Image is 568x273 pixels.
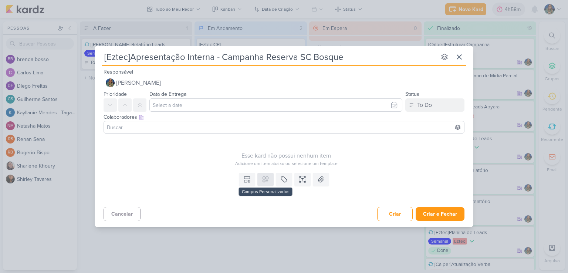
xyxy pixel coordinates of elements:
[105,123,463,132] input: Buscar
[104,160,469,167] div: Adicione um item abaixo ou selecione um template
[239,188,293,196] div: Campos Personalizados
[104,69,133,75] label: Responsável
[417,101,432,109] div: To Do
[104,151,469,160] div: Esse kard não possui nenhum item
[377,207,413,221] button: Criar
[416,207,464,221] button: Criar e Fechar
[104,207,141,221] button: Cancelar
[104,76,464,90] button: [PERSON_NAME]
[405,91,419,97] label: Status
[102,50,436,64] input: Kard Sem Título
[104,91,127,97] label: Prioridade
[116,78,161,87] span: [PERSON_NAME]
[104,113,464,121] div: Colaboradores
[405,98,464,112] button: To Do
[106,78,115,87] img: Isabella Gutierres
[149,98,402,112] input: Select a date
[149,91,186,97] label: Data de Entrega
